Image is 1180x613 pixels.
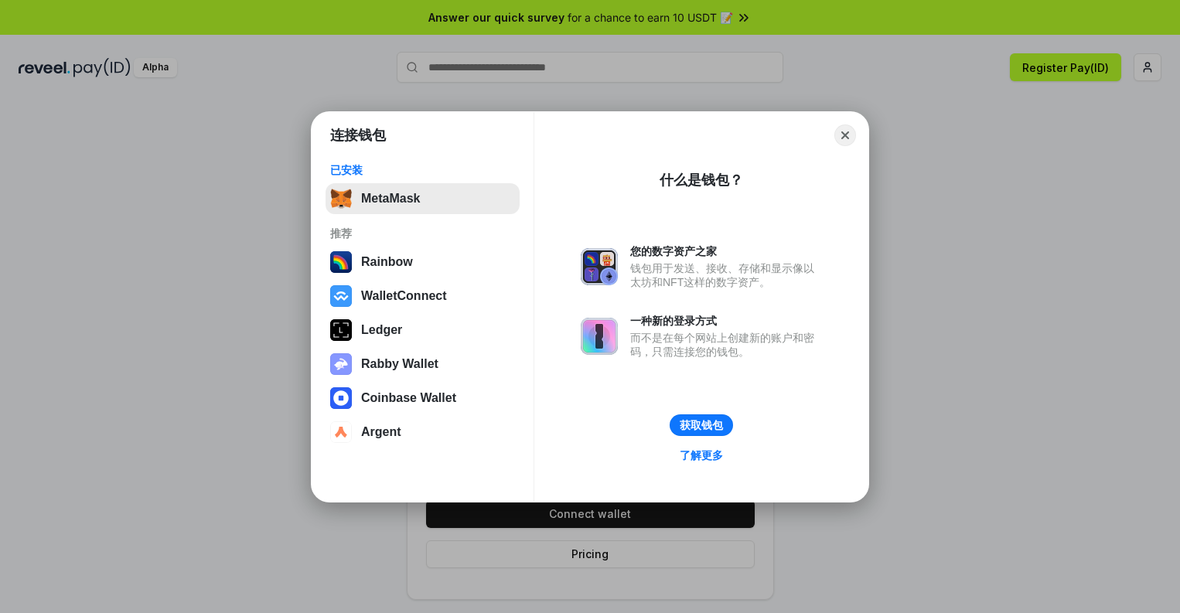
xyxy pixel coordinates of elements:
button: WalletConnect [326,281,520,312]
img: svg+xml,%3Csvg%20width%3D%2228%22%20height%3D%2228%22%20viewBox%3D%220%200%2028%2028%22%20fill%3D... [330,387,352,409]
div: 钱包用于发送、接收、存储和显示像以太坊和NFT这样的数字资产。 [630,261,822,289]
img: svg+xml,%3Csvg%20xmlns%3D%22http%3A%2F%2Fwww.w3.org%2F2000%2Fsvg%22%20width%3D%2228%22%20height%3... [330,319,352,341]
img: svg+xml,%3Csvg%20width%3D%2228%22%20height%3D%2228%22%20viewBox%3D%220%200%2028%2028%22%20fill%3D... [330,421,352,443]
div: Argent [361,425,401,439]
img: svg+xml,%3Csvg%20width%3D%2228%22%20height%3D%2228%22%20viewBox%3D%220%200%2028%2028%22%20fill%3D... [330,285,352,307]
button: Rabby Wallet [326,349,520,380]
div: 获取钱包 [680,418,723,432]
div: 一种新的登录方式 [630,314,822,328]
h1: 连接钱包 [330,126,386,145]
img: svg+xml,%3Csvg%20xmlns%3D%22http%3A%2F%2Fwww.w3.org%2F2000%2Fsvg%22%20fill%3D%22none%22%20viewBox... [581,248,618,285]
button: Coinbase Wallet [326,383,520,414]
div: Coinbase Wallet [361,391,456,405]
img: svg+xml,%3Csvg%20width%3D%22120%22%20height%3D%22120%22%20viewBox%3D%220%200%20120%20120%22%20fil... [330,251,352,273]
div: MetaMask [361,192,420,206]
div: 已安装 [330,163,515,177]
div: Ledger [361,323,402,337]
button: Argent [326,417,520,448]
div: 什么是钱包？ [660,171,743,189]
button: Rainbow [326,247,520,278]
div: Rainbow [361,255,413,269]
div: 推荐 [330,226,515,240]
img: svg+xml,%3Csvg%20xmlns%3D%22http%3A%2F%2Fwww.w3.org%2F2000%2Fsvg%22%20fill%3D%22none%22%20viewBox... [581,318,618,355]
img: svg+xml,%3Csvg%20fill%3D%22none%22%20height%3D%2233%22%20viewBox%3D%220%200%2035%2033%22%20width%... [330,188,352,209]
button: 获取钱包 [670,414,733,436]
div: 而不是在每个网站上创建新的账户和密码，只需连接您的钱包。 [630,331,822,359]
img: svg+xml,%3Csvg%20xmlns%3D%22http%3A%2F%2Fwww.w3.org%2F2000%2Fsvg%22%20fill%3D%22none%22%20viewBox... [330,353,352,375]
a: 了解更多 [670,445,732,465]
button: Ledger [326,315,520,346]
div: 您的数字资产之家 [630,244,822,258]
div: Rabby Wallet [361,357,438,371]
button: Close [834,124,856,146]
div: WalletConnect [361,289,447,303]
button: MetaMask [326,183,520,214]
div: 了解更多 [680,448,723,462]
